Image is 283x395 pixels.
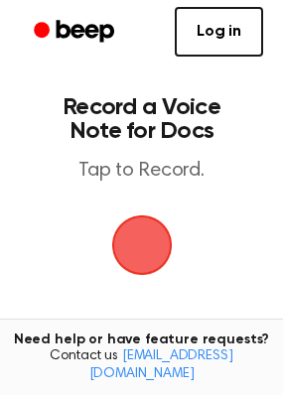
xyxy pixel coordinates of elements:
[112,215,172,275] img: Beep Logo
[175,7,263,57] a: Log in
[12,348,271,383] span: Contact us
[89,349,233,381] a: [EMAIL_ADDRESS][DOMAIN_NAME]
[36,95,247,143] h1: Record a Voice Note for Docs
[20,13,132,52] a: Beep
[36,159,247,184] p: Tap to Record.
